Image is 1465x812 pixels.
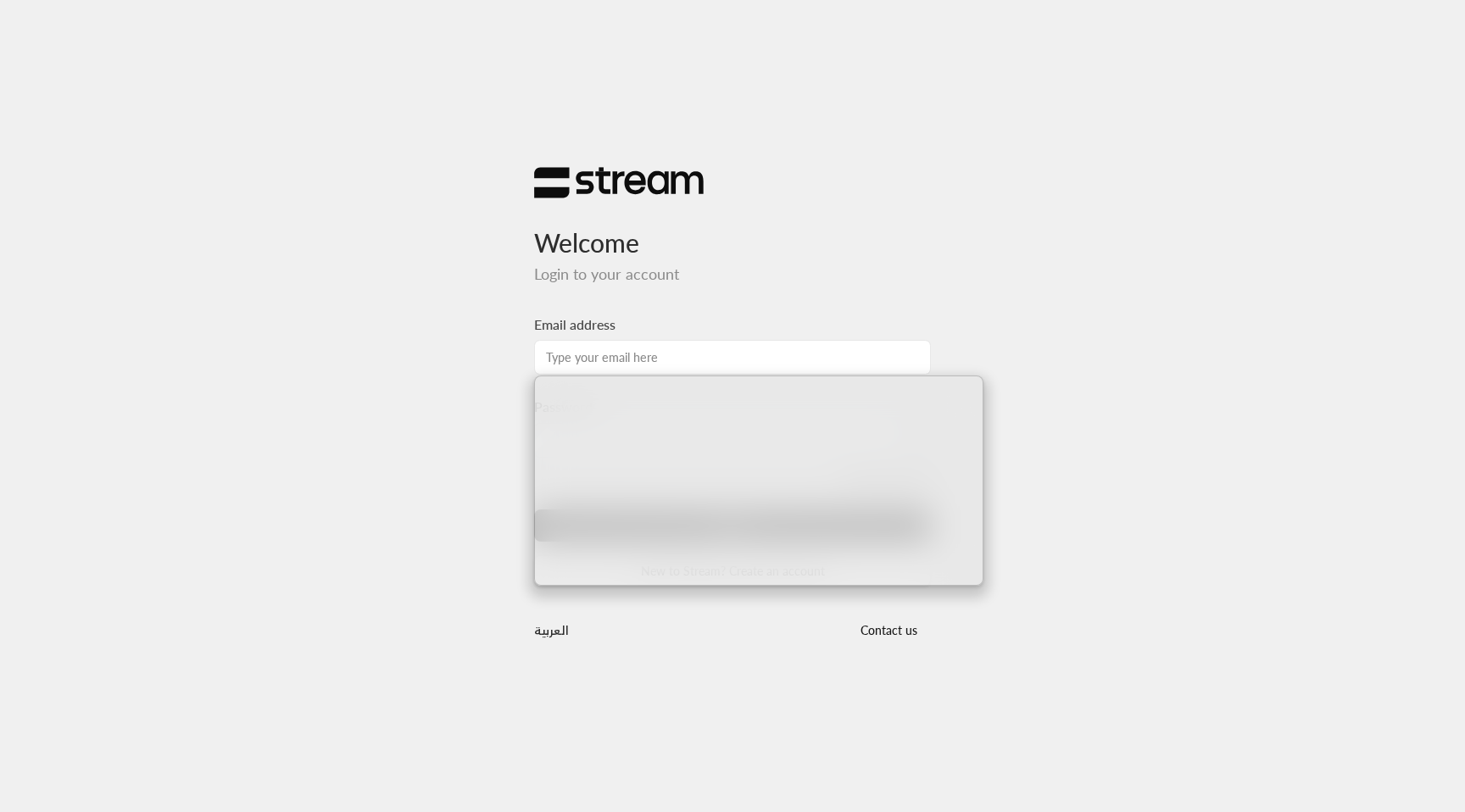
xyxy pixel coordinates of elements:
[534,615,569,646] a: العربية
[534,340,931,375] input: Type your email here
[534,265,931,284] h5: Login to your account
[534,314,616,335] label: Email address
[846,623,931,637] a: Contact us
[534,199,931,258] h3: Welcome
[534,166,704,199] img: Stream Logo
[846,615,931,646] button: Contact us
